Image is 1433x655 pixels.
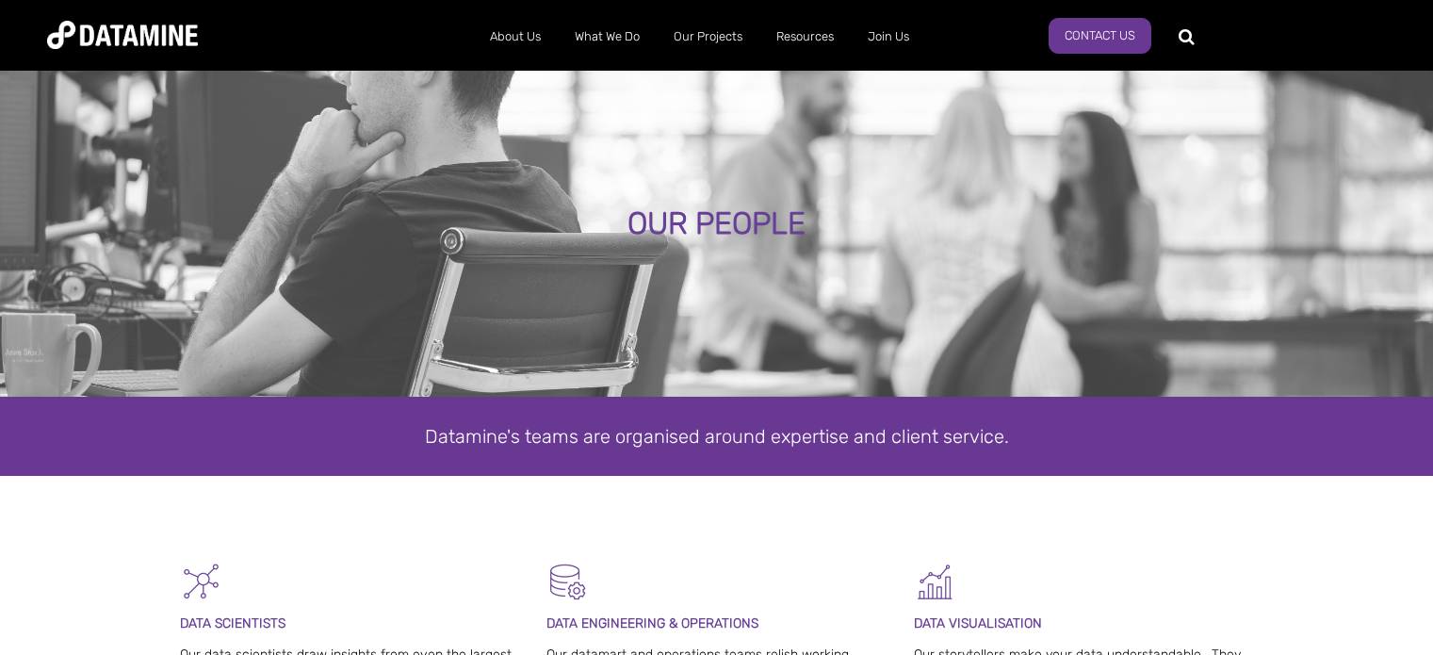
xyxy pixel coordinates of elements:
[180,561,222,603] img: Graph - Network
[914,615,1042,631] span: DATA VISUALISATION
[851,12,926,61] a: Join Us
[657,12,759,61] a: Our Projects
[914,561,956,603] img: Graph 5
[180,615,285,631] span: DATA SCIENTISTS
[546,561,589,603] img: Datamart
[759,12,851,61] a: Resources
[473,12,558,61] a: About Us
[1049,18,1151,54] a: Contact Us
[425,425,1009,448] span: Datamine's teams are organised around expertise and client service.
[546,615,758,631] span: DATA ENGINEERING & OPERATIONS
[47,21,198,49] img: Datamine
[558,12,657,61] a: What We Do
[168,207,1266,241] div: OUR PEOPLE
